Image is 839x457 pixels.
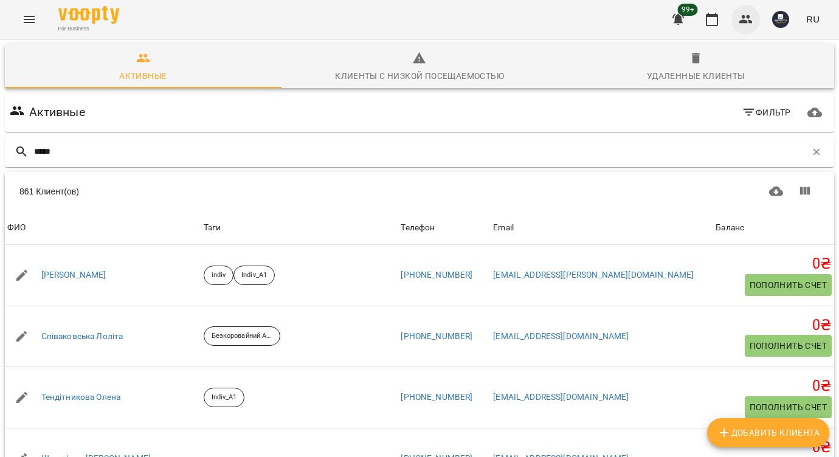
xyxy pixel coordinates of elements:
[716,221,744,235] div: Sort
[401,221,435,235] div: Sort
[716,438,832,457] h5: 0 ₴
[41,269,106,281] a: [PERSON_NAME]
[401,392,472,402] a: [PHONE_NUMBER]
[7,221,199,235] span: ФИО
[716,221,832,235] span: Баланс
[19,185,420,198] div: 861 Клиент(ов)
[212,270,226,281] p: indiv
[493,270,694,280] a: [EMAIL_ADDRESS][PERSON_NAME][DOMAIN_NAME]
[707,418,829,447] button: Добавить клиента
[737,101,796,123] button: Фильтр
[401,331,472,341] a: [PHONE_NUMBER]
[401,270,472,280] a: [PHONE_NUMBER]
[204,221,396,235] div: Тэги
[647,69,745,83] div: Удаленные клиенты
[717,425,820,440] span: Добавить клиента
[716,316,832,335] h5: 0 ₴
[233,266,275,285] div: Indiv_A1
[742,105,791,120] span: Фильтр
[204,266,234,285] div: indiv
[7,221,26,235] div: Sort
[401,221,488,235] span: Телефон
[750,278,827,292] span: Пополнить счет
[58,25,119,33] span: For Business
[493,221,514,235] div: Email
[678,4,698,16] span: 99+
[493,221,514,235] div: Sort
[119,69,167,83] div: Активные
[716,377,832,396] h5: 0 ₴
[212,331,272,342] p: Безкоровайний А2 ВТ_ЧТ 19_30
[212,393,237,403] p: Indiv_A1
[5,172,834,211] div: Table Toolbar
[493,221,711,235] span: Email
[41,391,121,404] a: Тендітникова Олена
[204,326,280,346] div: Безкоровайний А2 ВТ_ЧТ 19_30
[806,13,820,26] span: RU
[241,270,267,281] p: Indiv_A1
[204,388,245,407] div: Indiv_A1
[493,392,629,402] a: [EMAIL_ADDRESS][DOMAIN_NAME]
[335,69,504,83] div: Клиенты с низкой посещаемостью
[762,177,791,206] button: Загрузить в CSV
[716,255,832,273] h5: 0 ₴
[58,6,119,24] img: Voopty Logo
[790,177,820,206] button: Показать колонки
[772,11,789,28] img: e7cd9ba82654fddca2813040462380a1.JPG
[7,221,26,235] div: ФИО
[29,103,85,122] h6: Активные
[750,400,827,414] span: Пополнить счет
[750,338,827,353] span: Пополнить счет
[801,8,824,30] button: RU
[716,221,744,235] div: Баланс
[493,331,629,341] a: [EMAIL_ADDRESS][DOMAIN_NAME]
[15,5,44,34] button: Menu
[745,396,832,418] button: Пополнить счет
[745,335,832,357] button: Пополнить счет
[401,221,435,235] div: Телефон
[745,274,832,296] button: Пополнить счет
[41,331,123,343] a: Співаковська Лоліта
